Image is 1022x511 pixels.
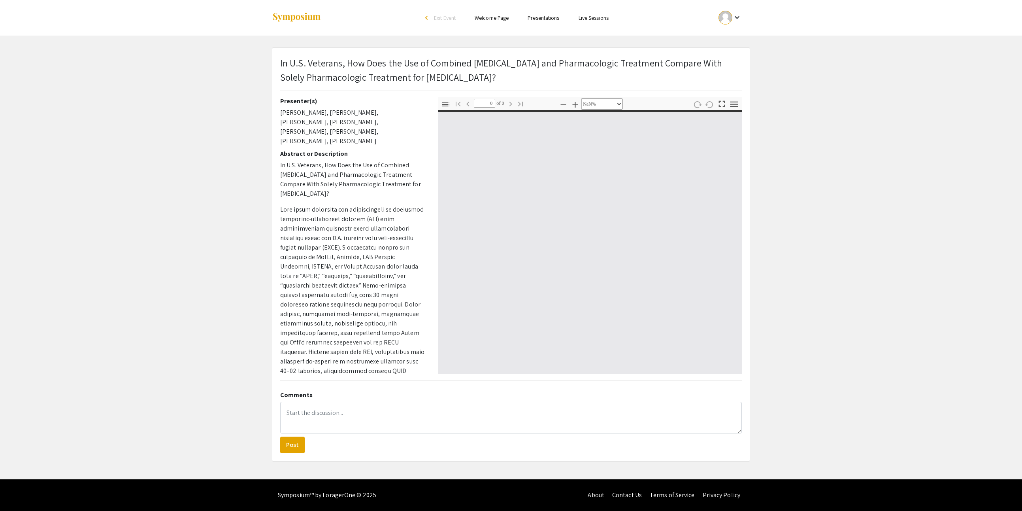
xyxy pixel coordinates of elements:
[280,56,742,84] p: In U.S. Veterans, How Does the Use of Combined [MEDICAL_DATA] and Pharmacologic Treatment Compare...
[272,12,321,23] img: Symposium by ForagerOne
[474,99,495,108] input: Page
[581,98,622,110] select: Zoom
[278,479,376,511] div: Symposium™ by ForagerOne © 2025
[514,98,527,109] button: Go to Last Page
[280,108,426,146] p: [PERSON_NAME], [PERSON_NAME], [PERSON_NAME], [PERSON_NAME], [PERSON_NAME], [PERSON_NAME], [PERSON...
[280,391,742,399] h2: Comments
[710,9,750,26] button: Expand account dropdown
[280,150,426,157] h2: Abstract or Description
[650,491,695,499] a: Terms of Service
[588,491,604,499] a: About
[691,98,704,110] button: Rotate Clockwise
[528,14,559,21] a: Presentations
[280,205,426,471] p: Lore ipsum dolorsita con adipiscingeli se doeiusmod temporinc-utlaboreet dolorem (ALI) enim admin...
[579,14,609,21] a: Live Sessions
[451,98,465,109] button: Go to First Page
[461,98,475,109] button: Previous Page
[6,475,34,505] iframe: Chat
[715,97,729,109] button: Switch to Presentation Mode
[703,491,740,499] a: Privacy Policy
[556,98,570,110] button: Zoom Out
[728,98,741,110] button: Tools
[612,491,642,499] a: Contact Us
[703,98,717,110] button: Rotate Counterclockwise
[439,98,453,110] button: Toggle Sidebar
[425,15,430,20] div: arrow_back_ios
[495,99,504,108] span: of 0
[732,13,742,22] mat-icon: Expand account dropdown
[280,161,426,199] p: In U.S. Veterans, How Does the Use of Combined [MEDICAL_DATA] and Pharmacologic Treatment Compare...
[280,437,305,453] button: Post
[568,98,582,110] button: Zoom In
[504,98,517,109] button: Next Page
[280,97,426,105] h2: Presenter(s)
[475,14,509,21] a: Welcome Page
[434,14,456,21] span: Exit Event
